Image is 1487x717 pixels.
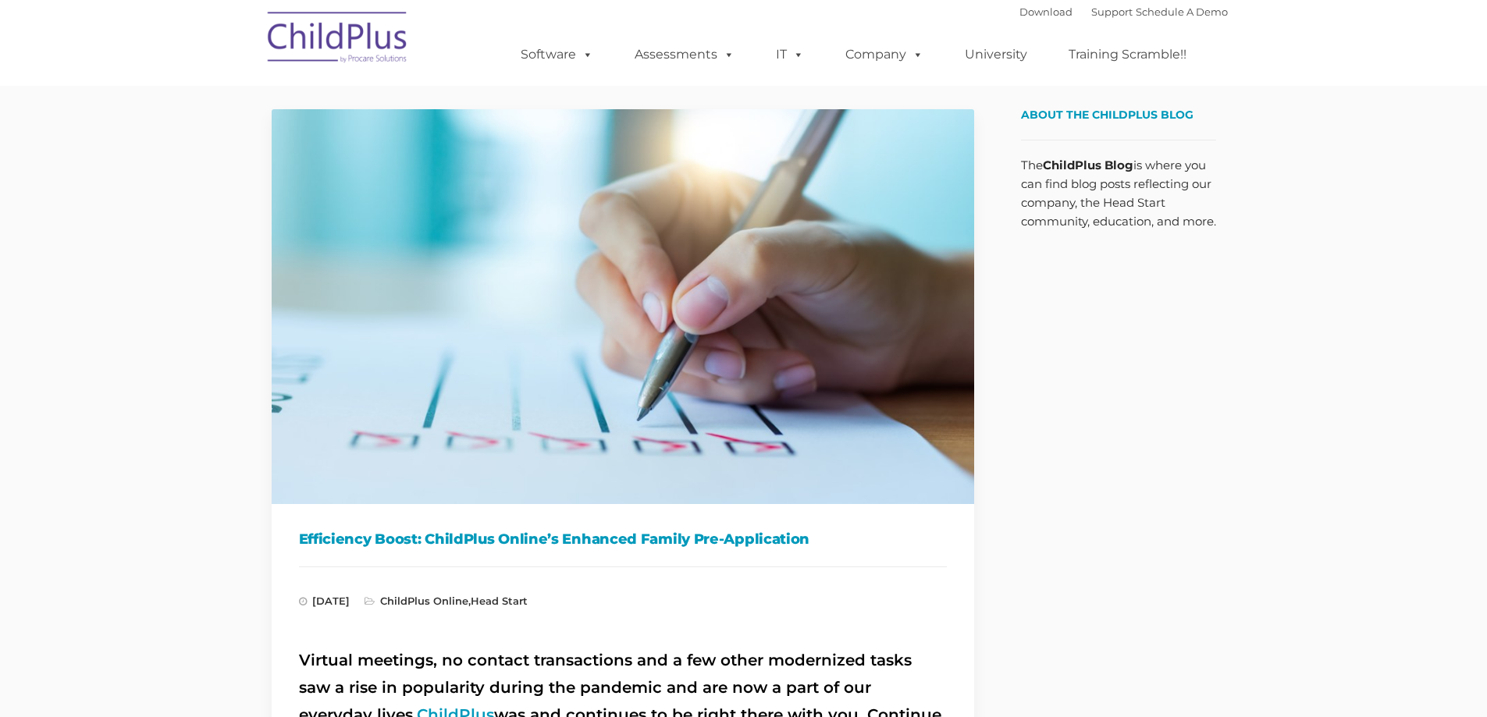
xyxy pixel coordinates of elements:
a: Assessments [619,39,750,70]
a: Support [1091,5,1133,18]
a: ChildPlus Online [380,595,468,607]
span: , [365,595,528,607]
a: Training Scramble!! [1053,39,1202,70]
a: Download [1019,5,1073,18]
img: ChildPlus by Procare Solutions [260,1,416,79]
span: [DATE] [299,595,350,607]
a: Head Start [471,595,528,607]
a: Company [830,39,939,70]
img: Efficiency Boost: ChildPlus Online's Enhanced Family Pre-Application Process - Streamlining Appli... [272,109,974,504]
strong: ChildPlus Blog [1043,158,1133,172]
a: Schedule A Demo [1136,5,1228,18]
a: University [949,39,1043,70]
span: About the ChildPlus Blog [1021,108,1194,122]
p: The is where you can find blog posts reflecting our company, the Head Start community, education,... [1021,156,1216,231]
h1: Efficiency Boost: ChildPlus Online’s Enhanced Family Pre-Application [299,527,947,551]
a: Software [505,39,609,70]
font: | [1019,5,1228,18]
a: IT [760,39,820,70]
